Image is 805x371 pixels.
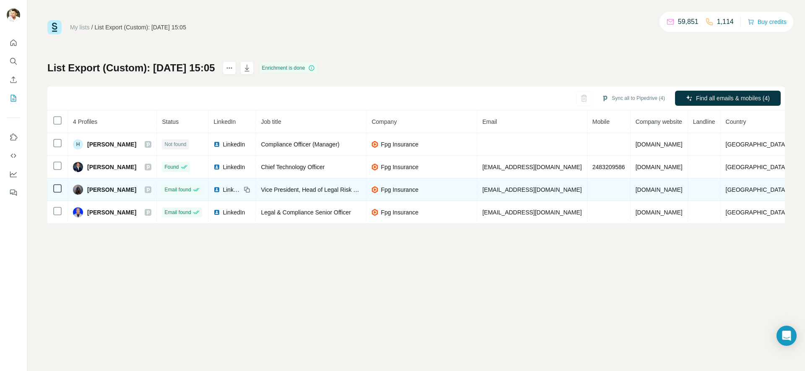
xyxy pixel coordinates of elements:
button: Enrich CSV [7,72,20,87]
span: Email found [164,209,191,216]
span: Found [164,163,179,171]
li: / [91,23,93,31]
span: LinkedIn [223,185,241,194]
span: [GEOGRAPHIC_DATA] [726,141,787,148]
button: Quick start [7,35,20,50]
span: Vice President, Head of Legal Risk and Compliance [261,186,395,193]
span: Mobile [592,118,610,125]
span: Company website [636,118,682,125]
div: Enrichment is done [260,63,318,73]
span: [DOMAIN_NAME] [636,141,683,148]
img: LinkedIn logo [213,209,220,216]
span: Chief Technology Officer [261,164,325,170]
span: Fpg Insurance [381,208,418,217]
img: company-logo [371,186,378,193]
img: company-logo [371,209,378,216]
div: List Export (Custom): [DATE] 15:05 [95,23,186,31]
span: Country [726,118,746,125]
span: Email [482,118,497,125]
span: Find all emails & mobiles (4) [696,94,770,102]
img: LinkedIn logo [213,186,220,193]
span: [GEOGRAPHIC_DATA] [726,164,787,170]
span: [EMAIL_ADDRESS][DOMAIN_NAME] [482,164,582,170]
img: Avatar [73,162,83,172]
img: Avatar [73,207,83,217]
span: [EMAIL_ADDRESS][DOMAIN_NAME] [482,186,582,193]
span: [EMAIL_ADDRESS][DOMAIN_NAME] [482,209,582,216]
p: 1,114 [717,17,734,27]
p: 59,851 [678,17,699,27]
span: [PERSON_NAME] [87,185,136,194]
span: Legal & Compliance Senior Officer [261,209,351,216]
span: LinkedIn [213,118,236,125]
button: Sync all to Pipedrive (4) [596,92,671,105]
button: actions [223,61,236,75]
div: H [73,139,83,149]
span: [DOMAIN_NAME] [636,186,683,193]
span: [DOMAIN_NAME] [636,164,683,170]
span: Compliance Officer (Manager) [261,141,339,148]
span: 4 Profiles [73,118,97,125]
span: [GEOGRAPHIC_DATA] [726,209,787,216]
span: LinkedIn [223,140,245,149]
img: company-logo [371,141,378,148]
span: 2483209586 [592,164,625,170]
button: Search [7,54,20,69]
span: Fpg Insurance [381,163,418,171]
span: Company [371,118,397,125]
span: Fpg Insurance [381,185,418,194]
span: Fpg Insurance [381,140,418,149]
span: [PERSON_NAME] [87,208,136,217]
button: Feedback [7,185,20,200]
img: LinkedIn logo [213,164,220,170]
img: Surfe Logo [47,20,62,34]
span: Email found [164,186,191,193]
button: Use Surfe on LinkedIn [7,130,20,145]
button: Buy credits [748,16,787,28]
img: LinkedIn logo [213,141,220,148]
span: Job title [261,118,281,125]
span: Landline [693,118,715,125]
button: Dashboard [7,167,20,182]
span: [PERSON_NAME] [87,163,136,171]
button: Use Surfe API [7,148,20,163]
img: Avatar [7,8,20,22]
span: LinkedIn [223,163,245,171]
img: company-logo [371,164,378,170]
h1: List Export (Custom): [DATE] 15:05 [47,61,215,75]
span: [PERSON_NAME] [87,140,136,149]
div: Open Intercom Messenger [776,326,797,346]
span: Not found [164,141,186,148]
img: Avatar [73,185,83,195]
button: My lists [7,91,20,106]
a: My lists [70,24,90,31]
span: [GEOGRAPHIC_DATA] [726,186,787,193]
button: Find all emails & mobiles (4) [675,91,781,106]
span: [DOMAIN_NAME] [636,209,683,216]
span: Status [162,118,179,125]
span: LinkedIn [223,208,245,217]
